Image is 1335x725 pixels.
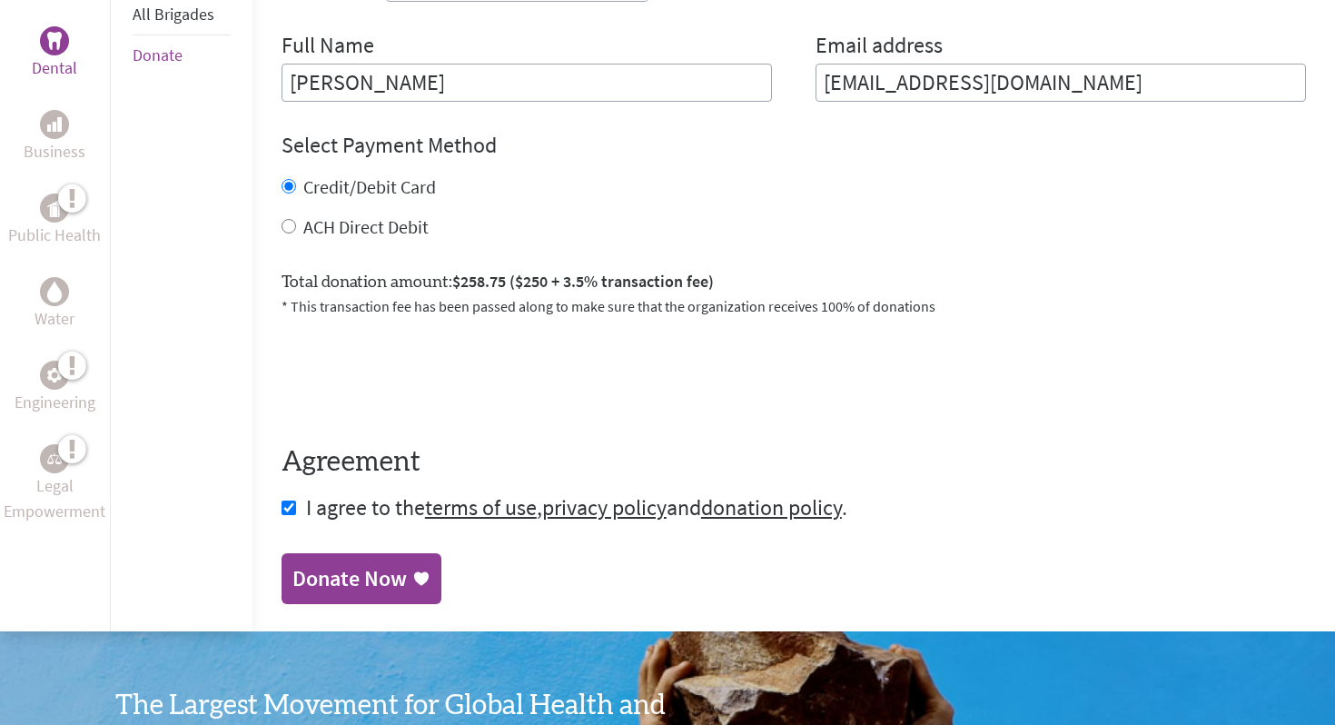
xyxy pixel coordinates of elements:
iframe: reCAPTCHA [282,339,558,410]
h4: Agreement [282,446,1306,479]
h4: Select Payment Method [282,131,1306,160]
li: Donate [133,35,231,75]
p: Water [35,306,74,332]
a: Public HealthPublic Health [8,194,101,248]
label: Email address [816,31,943,64]
div: Legal Empowerment [40,444,69,473]
label: Credit/Debit Card [303,175,436,198]
div: Water [40,277,69,306]
a: Legal EmpowermentLegal Empowerment [4,444,106,524]
a: donation policy [701,493,842,521]
a: Donate Now [282,553,441,604]
input: Enter Full Name [282,64,772,102]
a: Donate [133,45,183,65]
img: Engineering [47,367,62,382]
a: terms of use [425,493,537,521]
p: Business [24,139,85,164]
p: Public Health [8,223,101,248]
img: Legal Empowerment [47,453,62,464]
a: BusinessBusiness [24,110,85,164]
p: Dental [32,55,77,81]
span: I agree to the , and . [306,493,847,521]
p: Legal Empowerment [4,473,106,524]
p: * This transaction fee has been passed along to make sure that the organization receives 100% of ... [282,295,1306,317]
a: EngineeringEngineering [15,361,95,415]
div: Public Health [40,194,69,223]
div: Business [40,110,69,139]
img: Public Health [47,199,62,217]
a: DentalDental [32,26,77,81]
label: Total donation amount: [282,269,714,295]
label: Full Name [282,31,374,64]
img: Dental [47,32,62,49]
a: WaterWater [35,277,74,332]
label: ACH Direct Debit [303,215,429,238]
span: $258.75 ($250 + 3.5% transaction fee) [452,271,714,292]
a: All Brigades [133,4,214,25]
a: privacy policy [542,493,667,521]
img: Business [47,117,62,132]
input: Your Email [816,64,1306,102]
div: Donate Now [292,564,407,593]
img: Water [47,281,62,302]
div: Dental [40,26,69,55]
p: Engineering [15,390,95,415]
div: Engineering [40,361,69,390]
